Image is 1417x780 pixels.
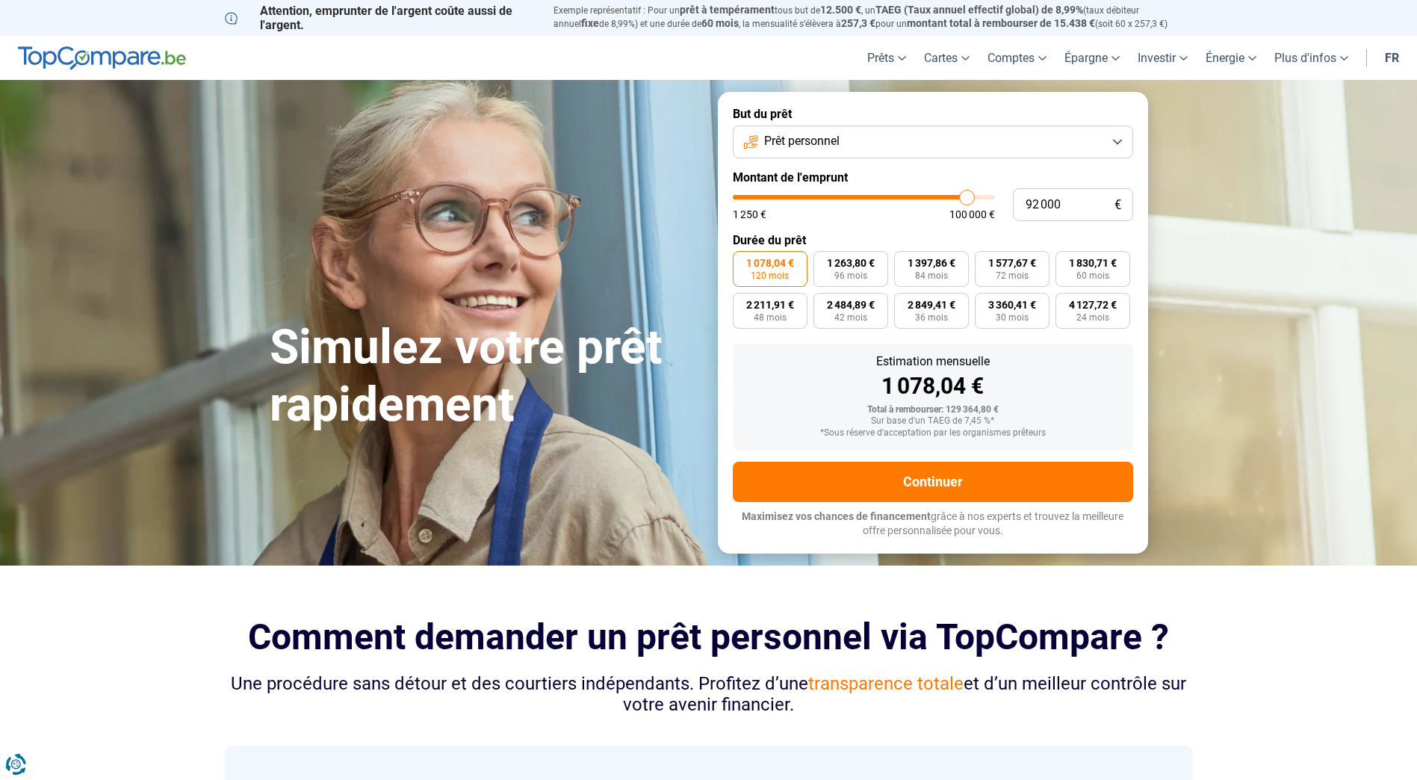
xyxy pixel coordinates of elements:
[996,313,1029,322] span: 30 mois
[907,17,1095,29] span: montant total à rembourser de 15.438 €
[841,17,875,29] span: 257,3 €
[1076,313,1109,322] span: 24 mois
[733,209,766,220] span: 1 250 €
[875,4,1083,16] span: TAEG (Taux annuel effectif global) de 8,99%
[225,4,536,32] p: Attention, emprunter de l'argent coûte aussi de l'argent.
[908,258,955,268] span: 1 397,86 €
[827,258,875,268] span: 1 263,80 €
[742,510,931,522] span: Maximisez vos chances de financement
[915,271,948,280] span: 84 mois
[988,258,1036,268] span: 1 577,67 €
[949,209,995,220] span: 100 000 €
[733,126,1133,158] button: Prêt personnel
[745,428,1121,439] div: *Sous réserve d'acceptation par les organismes prêteurs
[225,616,1193,657] h2: Comment demander un prêt personnel via TopCompare ?
[1055,36,1129,80] a: Épargne
[979,36,1055,80] a: Comptes
[915,313,948,322] span: 36 mois
[754,313,787,322] span: 48 mois
[733,107,1133,121] label: But du prêt
[1197,36,1265,80] a: Énergie
[764,133,840,149] span: Prêt personnel
[820,4,861,16] span: 12.500 €
[733,170,1133,185] label: Montant de l'emprunt
[745,405,1121,415] div: Total à rembourser: 129 364,80 €
[225,673,1193,716] div: Une procédure sans détour et des courtiers indépendants. Profitez d’une et d’un meilleur contrôle...
[1076,271,1109,280] span: 60 mois
[1069,300,1117,310] span: 4 127,72 €
[733,233,1133,247] label: Durée du prêt
[1129,36,1197,80] a: Investir
[908,300,955,310] span: 2 849,41 €
[733,510,1133,539] p: grâce à nos experts et trouvez la meilleure offre personnalisée pour vous.
[1114,199,1121,211] span: €
[827,300,875,310] span: 2 484,89 €
[858,36,915,80] a: Prêts
[1376,36,1408,80] a: fr
[733,462,1133,502] button: Continuer
[701,17,739,29] span: 60 mois
[996,271,1029,280] span: 72 mois
[680,4,775,16] span: prêt à tempérament
[915,36,979,80] a: Cartes
[581,17,599,29] span: fixe
[1069,258,1117,268] span: 1 830,71 €
[554,4,1193,31] p: Exemple représentatif : Pour un tous but de , un (taux débiteur annuel de 8,99%) et une durée de ...
[808,673,964,694] span: transparence totale
[1265,36,1357,80] a: Plus d'infos
[834,313,867,322] span: 42 mois
[746,300,794,310] span: 2 211,91 €
[18,46,186,70] img: TopCompare
[746,258,794,268] span: 1 078,04 €
[751,271,789,280] span: 120 mois
[745,416,1121,427] div: Sur base d'un TAEG de 7,45 %*
[745,356,1121,368] div: Estimation mensuelle
[270,319,700,434] h1: Simulez votre prêt rapidement
[745,375,1121,397] div: 1 078,04 €
[834,271,867,280] span: 96 mois
[988,300,1036,310] span: 3 360,41 €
